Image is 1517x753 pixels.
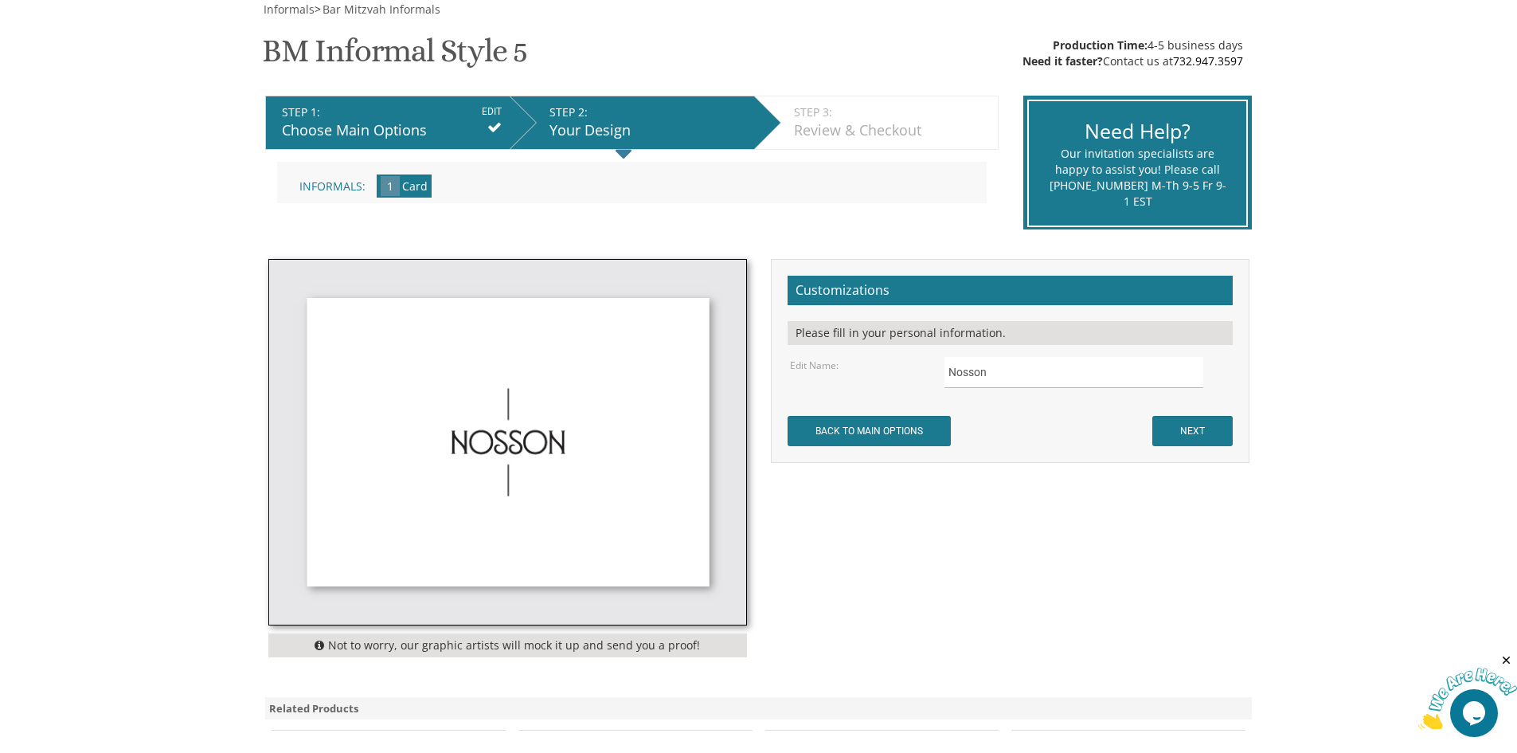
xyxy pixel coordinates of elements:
img: thumb-05.jpg [269,260,746,625]
div: Review & Checkout [794,120,990,141]
span: Production Time: [1053,37,1148,53]
a: 732.947.3597 [1173,53,1243,69]
iframe: chat widget [1418,653,1517,729]
span: 1 [381,176,400,196]
span: Card [402,178,428,194]
span: Informals: [299,178,366,194]
div: 4-5 business days Contact us at [1022,37,1243,69]
input: EDIT [482,104,502,119]
div: STEP 1: [282,104,502,120]
span: Bar Mitzvah Informals [323,2,440,17]
div: Choose Main Options [282,120,502,141]
div: Our invitation specialists are happy to assist you! Please call [PHONE_NUMBER] M-Th 9-5 Fr 9-1 EST [1049,146,1226,210]
div: STEP 2: [549,104,746,120]
div: Need Help? [1049,117,1226,146]
label: Edit Name: [790,359,839,372]
span: Informals [264,2,315,17]
a: Informals [262,2,315,17]
div: Please fill in your personal information. [788,321,1233,345]
span: > [315,2,440,17]
div: STEP 3: [794,104,990,120]
div: Not to worry, our graphic artists will mock it up and send you a proof! [268,633,747,657]
div: Your Design [549,120,746,141]
a: Bar Mitzvah Informals [321,2,440,17]
input: BACK TO MAIN OPTIONS [788,416,951,446]
h2: Customizations [788,276,1233,306]
span: Need it faster? [1022,53,1103,69]
h1: BM Informal Style 5 [262,33,527,80]
div: Related Products [265,697,1253,720]
input: NEXT [1152,416,1233,446]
